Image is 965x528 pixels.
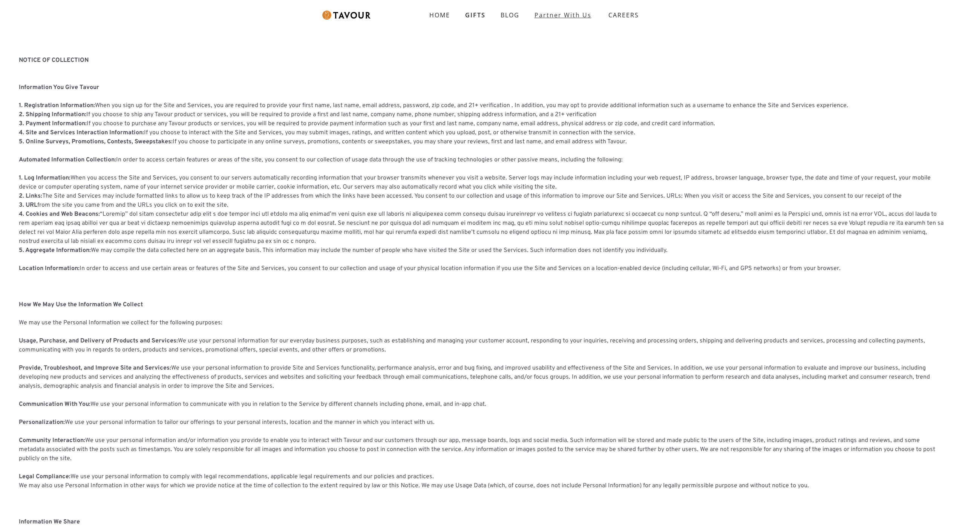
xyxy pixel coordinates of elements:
strong: HOME [429,11,450,19]
strong: 5. Online Surveys, Promotions, Contests, Sweepstakes: [19,138,173,146]
strong: Information You Give Tavour ‍ [19,84,99,91]
strong: 2. Links: [19,192,42,200]
strong: NOTICE OF COLLECTION ‍ [19,57,89,64]
strong: 5. Aggregate Information: [19,247,91,254]
strong: 3. URL [19,201,37,209]
a: CAREERS [599,5,645,26]
strong: Automated Information Collection: [19,156,116,164]
strong: 3. Payment Information: [19,120,87,127]
strong: 1. Registration Information: [19,102,95,109]
strong: 4. Site and Services Interaction Information: [19,129,144,137]
strong: CAREERS [608,8,639,23]
strong: Community Interaction: [19,437,85,444]
strong: Legal Compliance: [19,473,70,480]
strong: 4. Cookies and Web Beacons: [19,210,100,218]
a: HOME [422,8,458,23]
a: GIFTS [458,8,493,23]
strong: Provide, Troubleshoot, and Improve Site and Services: [19,364,171,372]
a: partner with us [527,8,599,23]
strong: How We May Use the Information We Collect [19,301,143,309]
a: BLOG [493,8,527,23]
strong: 1. Log Information: [19,174,70,182]
strong: Personalization: [19,419,65,426]
strong: Information We Share ‍ [19,518,80,526]
strong: Location Information: [19,265,80,272]
strong: Usage, Purchase, and Delivery of Products and Services: [19,337,178,345]
strong: 2. Shipping Information: [19,111,86,118]
strong: Communication With You: [19,401,90,408]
